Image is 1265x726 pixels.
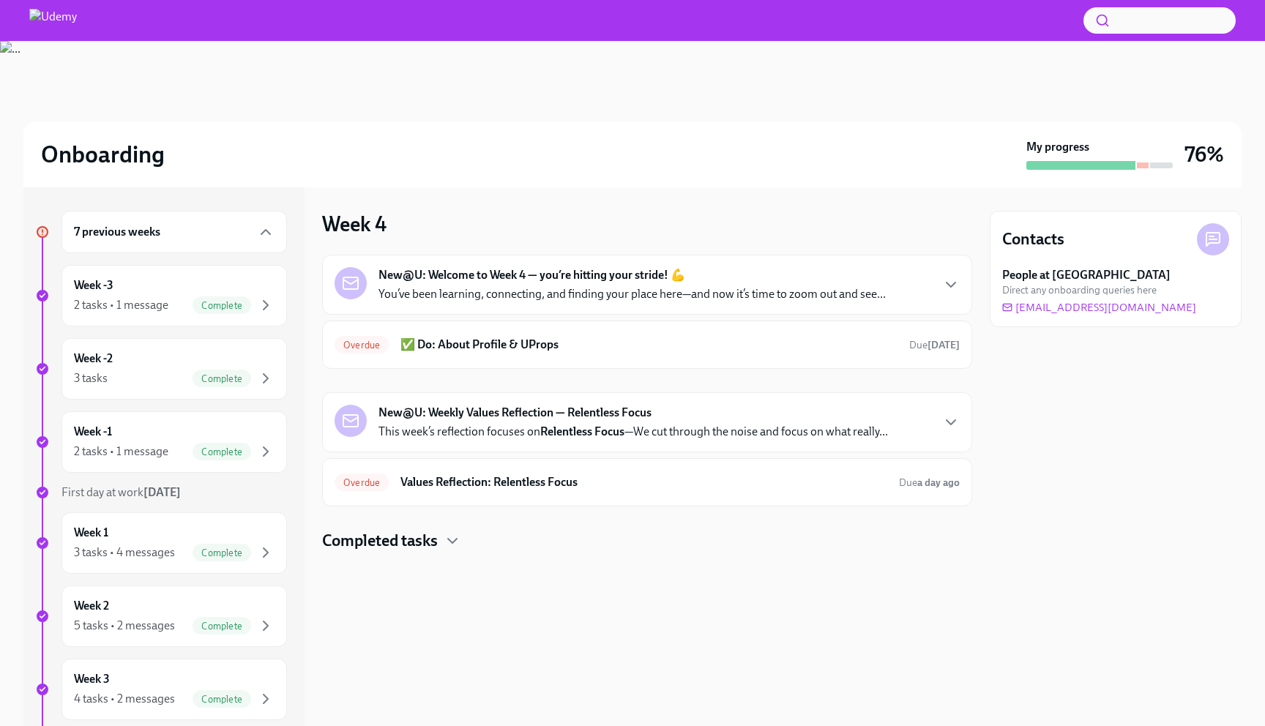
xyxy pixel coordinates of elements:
[29,9,77,32] img: Udemy
[193,694,251,705] span: Complete
[1002,300,1196,315] a: [EMAIL_ADDRESS][DOMAIN_NAME]
[909,338,960,352] span: September 20th, 2025 10:00
[899,476,960,490] span: September 22nd, 2025 10:00
[322,530,438,552] h4: Completed tasks
[35,411,287,473] a: Week -12 tasks • 1 messageComplete
[1002,283,1157,297] span: Direct any onboarding queries here
[74,277,113,293] h6: Week -3
[193,300,251,311] span: Complete
[74,351,113,367] h6: Week -2
[193,547,251,558] span: Complete
[335,333,960,356] a: Overdue✅ Do: About Profile & UPropsDue[DATE]
[74,618,175,634] div: 5 tasks • 2 messages
[35,659,287,720] a: Week 34 tasks • 2 messagesComplete
[193,446,251,457] span: Complete
[322,530,972,552] div: Completed tasks
[74,598,109,614] h6: Week 2
[335,471,960,494] a: OverdueValues Reflection: Relentless FocusDuea day ago
[378,424,888,440] p: This week’s reflection focuses on —We cut through the noise and focus on what really...
[74,370,108,386] div: 3 tasks
[74,424,112,440] h6: Week -1
[1184,141,1224,168] h3: 76%
[35,484,287,501] a: First day at work[DATE]
[335,340,389,351] span: Overdue
[917,476,960,489] strong: a day ago
[193,373,251,384] span: Complete
[74,297,168,313] div: 2 tasks • 1 message
[400,474,887,490] h6: Values Reflection: Relentless Focus
[74,691,175,707] div: 4 tasks • 2 messages
[322,211,387,237] h3: Week 4
[74,224,160,240] h6: 7 previous weeks
[378,267,685,283] strong: New@U: Welcome to Week 4 — you’re hitting your stride! 💪
[540,424,624,438] strong: Relentless Focus
[61,485,181,499] span: First day at work
[41,140,165,169] h2: Onboarding
[1002,228,1064,250] h4: Contacts
[35,585,287,647] a: Week 25 tasks • 2 messagesComplete
[61,211,287,253] div: 7 previous weeks
[143,485,181,499] strong: [DATE]
[35,512,287,574] a: Week 13 tasks • 4 messagesComplete
[35,265,287,326] a: Week -32 tasks • 1 messageComplete
[378,405,652,421] strong: New@U: Weekly Values Reflection — Relentless Focus
[909,339,960,351] span: Due
[928,339,960,351] strong: [DATE]
[35,338,287,400] a: Week -23 tasksComplete
[74,671,110,687] h6: Week 3
[1026,139,1089,155] strong: My progress
[193,621,251,632] span: Complete
[400,337,898,353] h6: ✅ Do: About Profile & UProps
[899,476,960,489] span: Due
[335,477,389,488] span: Overdue
[74,544,175,561] div: 3 tasks • 4 messages
[74,525,108,541] h6: Week 1
[74,444,168,460] div: 2 tasks • 1 message
[378,286,886,302] p: You’ve been learning, connecting, and finding your place here—and now it’s time to zoom out and s...
[1002,267,1171,283] strong: People at [GEOGRAPHIC_DATA]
